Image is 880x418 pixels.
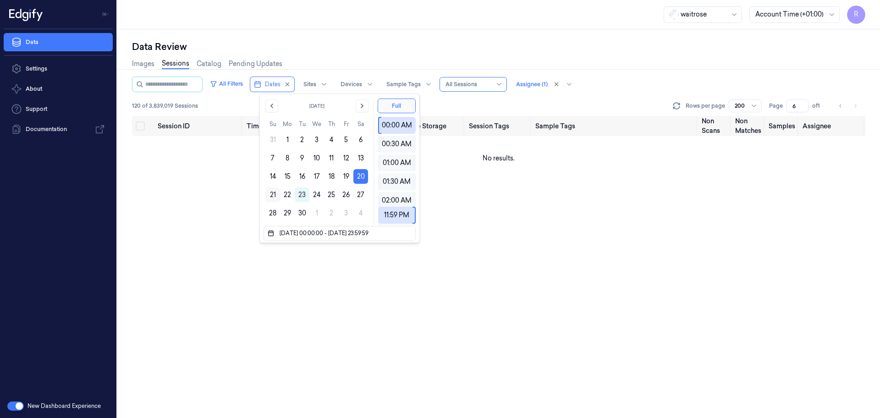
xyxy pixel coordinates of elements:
input: Dates [278,228,407,239]
button: Friday, September 19th, 2025 [339,169,353,184]
button: Thursday, September 25th, 2025 [324,187,339,202]
span: Dates [265,80,280,88]
a: Pending Updates [229,59,282,69]
button: Monday, September 22nd, 2025 [280,187,295,202]
a: Images [132,59,154,69]
div: Data Review [132,40,865,53]
th: Friday [339,120,353,129]
span: of 1 [812,102,827,110]
button: Friday, September 26th, 2025 [339,187,353,202]
button: Sunday, September 14th, 2025 [265,169,280,184]
th: Tuesday [295,120,309,129]
button: Select all [136,121,145,131]
th: Session Tags [465,116,532,136]
th: Samples [765,116,799,136]
button: Monday, September 1st, 2025 [280,132,295,147]
span: Page [769,102,783,110]
th: Wednesday [309,120,324,129]
button: Saturday, September 20th, 2025, selected [353,169,368,184]
button: Thursday, October 2nd, 2025 [324,206,339,220]
button: Sunday, September 21st, 2025 [265,187,280,202]
button: Saturday, September 6th, 2025 [353,132,368,147]
th: Thursday [324,120,339,129]
button: Go to the Next Month [356,99,368,112]
button: Thursday, September 11th, 2025 [324,151,339,165]
td: No results. [132,136,865,180]
th: Saturday [353,120,368,129]
nav: pagination [834,99,862,112]
div: 01:00 AM [381,154,412,171]
button: Go to the Previous Month [265,99,278,112]
button: Saturday, September 27th, 2025 [353,187,368,202]
button: Tuesday, September 30th, 2025 [295,206,309,220]
p: Rows per page [686,102,725,110]
button: Saturday, September 13th, 2025 [353,151,368,165]
button: Tuesday, September 2nd, 2025 [295,132,309,147]
th: Sunday [265,120,280,129]
button: Thursday, September 4th, 2025 [324,132,339,147]
table: September 2025 [265,120,368,220]
button: Toggle Navigation [98,7,113,22]
th: Monday [280,120,295,129]
button: Dates [250,77,294,92]
button: Wednesday, September 3rd, 2025 [309,132,324,147]
th: Non Matches [731,116,765,136]
button: Friday, September 5th, 2025 [339,132,353,147]
span: 120 of 3,839,019 Sessions [132,102,198,110]
button: Monday, September 8th, 2025 [280,151,295,165]
button: Tuesday, September 9th, 2025 [295,151,309,165]
button: Go to previous page [834,99,847,112]
button: All Filters [206,77,247,91]
button: Tuesday, September 16th, 2025 [295,169,309,184]
a: Settings [4,60,113,78]
button: About [4,80,113,98]
button: Full [378,99,416,113]
div: 01:30 AM [381,173,412,190]
a: Sessions [162,59,189,69]
th: Assignee [799,116,865,136]
button: Sunday, September 7th, 2025 [265,151,280,165]
button: [DATE] [284,99,350,112]
button: Monday, September 29th, 2025 [280,206,295,220]
button: Wednesday, September 17th, 2025 [309,169,324,184]
button: Wednesday, September 24th, 2025 [309,187,324,202]
div: 11:59 PM [381,207,412,224]
th: Video Storage [398,116,465,136]
th: Timestamp (Session) [243,116,332,136]
button: Friday, September 12th, 2025 [339,151,353,165]
div: 00:00 AM [381,117,412,134]
div: 02:00 AM [381,192,412,209]
th: Session ID [154,116,243,136]
button: Today, Tuesday, September 23rd, 2025 [295,187,309,202]
a: Documentation [4,120,113,138]
th: Sample Tags [532,116,698,136]
button: Monday, September 15th, 2025 [280,169,295,184]
button: Sunday, September 28th, 2025 [265,206,280,220]
a: Data [4,33,113,51]
div: 00:30 AM [381,136,412,153]
button: Sunday, August 31st, 2025 [265,132,280,147]
button: Wednesday, October 1st, 2025 [309,206,324,220]
button: Thursday, September 18th, 2025 [324,169,339,184]
button: Saturday, October 4th, 2025 [353,206,368,220]
a: Support [4,100,113,118]
button: Wednesday, September 10th, 2025 [309,151,324,165]
button: R [847,5,865,24]
button: Friday, October 3rd, 2025 [339,206,353,220]
a: Catalog [197,59,221,69]
th: Non Scans [698,116,731,136]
